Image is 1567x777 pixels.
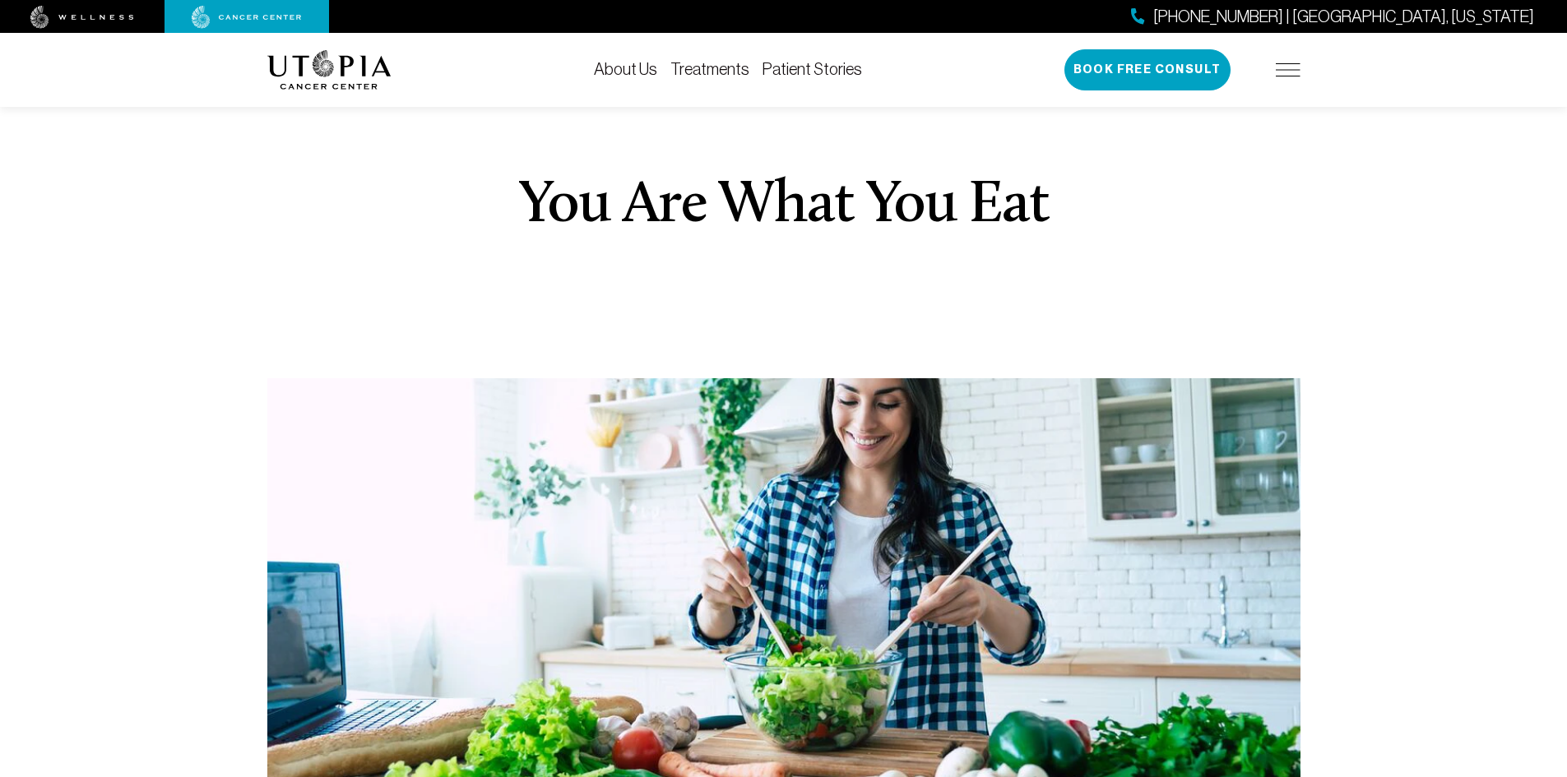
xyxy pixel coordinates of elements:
a: About Us [594,60,657,78]
span: [PHONE_NUMBER] | [GEOGRAPHIC_DATA], [US_STATE] [1153,5,1534,29]
img: cancer center [192,6,302,29]
a: Patient Stories [763,60,862,78]
button: Book Free Consult [1064,49,1231,90]
a: [PHONE_NUMBER] | [GEOGRAPHIC_DATA], [US_STATE] [1131,5,1534,29]
img: logo [267,50,392,90]
img: icon-hamburger [1276,63,1300,76]
img: wellness [30,6,134,29]
a: Treatments [670,60,749,78]
h1: You Are What You Eat [518,177,1048,236]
